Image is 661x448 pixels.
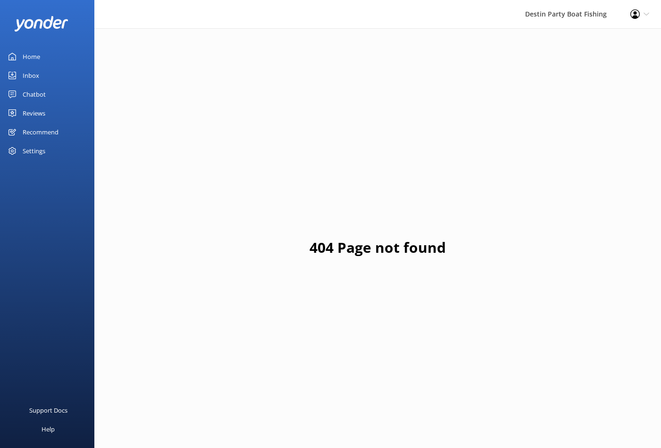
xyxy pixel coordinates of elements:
div: Recommend [23,123,59,141]
div: Settings [23,141,45,160]
div: Help [42,420,55,439]
div: Reviews [23,104,45,123]
div: Home [23,47,40,66]
img: yonder-white-logo.png [14,16,68,32]
div: Support Docs [29,401,67,420]
div: Inbox [23,66,39,85]
h1: 404 Page not found [310,236,446,259]
div: Chatbot [23,85,46,104]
